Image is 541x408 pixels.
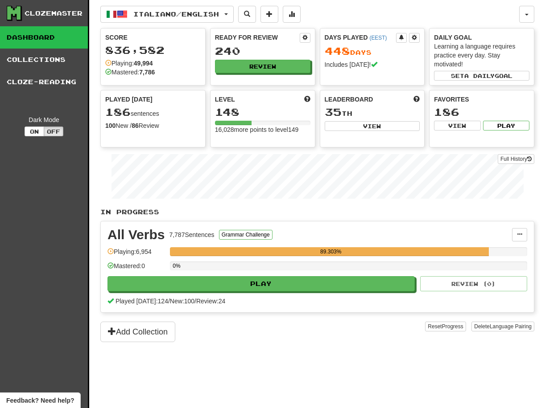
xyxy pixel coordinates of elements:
[260,6,278,23] button: Add sentence to collection
[25,9,83,18] div: Clozemaster
[490,323,532,330] span: Language Pairing
[325,121,420,131] button: View
[6,396,74,405] span: Open feedback widget
[168,298,170,305] span: /
[434,106,529,118] div: 186
[107,261,165,276] div: Mastered: 0
[105,106,131,118] span: 186
[325,106,342,118] span: 35
[434,95,529,104] div: Favorites
[325,33,396,42] div: Days Played
[325,106,420,118] div: th
[173,247,489,256] div: 89.303%
[170,298,194,305] span: New: 100
[325,60,420,69] div: Includes [DATE]!
[105,106,201,118] div: sentences
[434,42,529,69] div: Learning a language requires practice every day. Stay motivated!
[434,71,529,81] button: Seta dailygoal
[133,10,219,18] span: Italiano / English
[325,95,373,104] span: Leaderboard
[442,323,463,330] span: Progress
[105,122,116,129] strong: 100
[105,95,153,104] span: Played [DATE]
[498,154,534,164] a: Full History
[420,276,527,291] button: Review (0)
[434,121,480,131] button: View
[105,121,201,130] div: New / Review
[434,33,529,42] div: Daily Goal
[215,33,300,42] div: Ready for Review
[471,322,534,331] button: DeleteLanguage Pairing
[25,126,44,136] button: On
[44,126,63,136] button: Off
[105,33,201,42] div: Score
[105,45,201,56] div: 836,582
[369,35,387,41] a: (EEST)
[464,73,495,79] span: a daily
[215,95,235,104] span: Level
[116,298,168,305] span: Played [DATE]: 124
[107,276,415,291] button: Play
[169,230,214,239] div: 7,787 Sentences
[132,122,139,129] strong: 86
[215,45,310,57] div: 240
[134,60,153,67] strong: 49,994
[139,69,155,76] strong: 7,786
[100,208,534,216] p: In Progress
[215,60,310,73] button: Review
[100,6,234,23] button: Italiano/English
[238,6,256,23] button: Search sentences
[325,45,350,57] span: 448
[215,106,310,118] div: 148
[425,322,466,331] button: ResetProgress
[105,68,155,77] div: Mastered:
[107,228,165,241] div: All Verbs
[107,247,165,262] div: Playing: 6,954
[194,298,196,305] span: /
[105,59,153,68] div: Playing:
[196,298,225,305] span: Review: 24
[483,121,529,131] button: Play
[100,322,175,342] button: Add Collection
[304,95,310,104] span: Score more points to level up
[7,115,81,124] div: Dark Mode
[325,45,420,57] div: Day s
[413,95,420,104] span: This week in points, UTC
[219,230,273,240] button: Grammar Challenge
[283,6,301,23] button: More stats
[215,125,310,134] div: 16,028 more points to level 149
